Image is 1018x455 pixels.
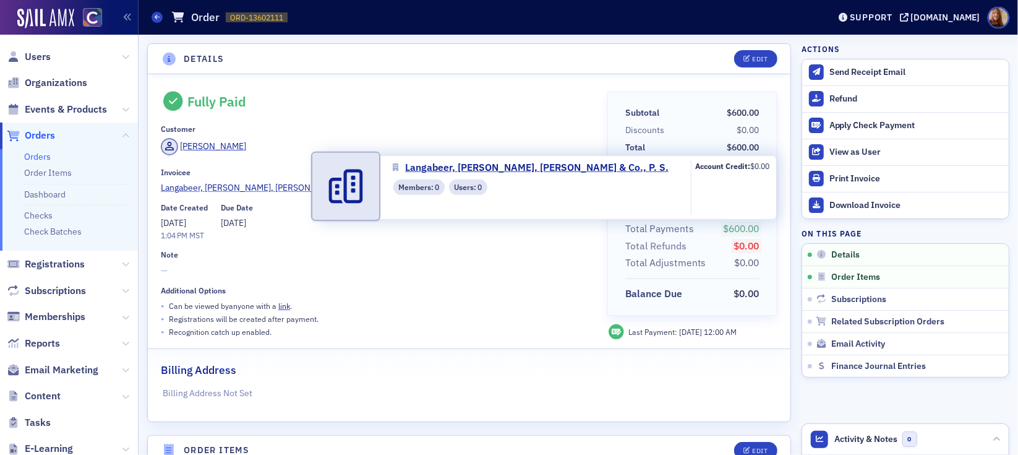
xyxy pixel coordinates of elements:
span: Email Activity [831,339,885,350]
span: [DATE] [161,217,186,228]
a: Reports [7,337,60,350]
span: Subscriptions [25,284,86,298]
span: Orders [25,129,55,142]
a: [PERSON_NAME] [161,138,247,155]
button: Refund [802,85,1009,112]
div: Users: 0 [449,180,487,195]
span: • [161,326,165,339]
a: Langabeer, [PERSON_NAME], [PERSON_NAME] & Co., P. S. [161,181,590,194]
img: SailAMX [83,8,102,27]
span: Reports [25,337,60,350]
span: • [161,300,165,313]
button: [DOMAIN_NAME] [900,13,985,22]
span: Activity & Notes [835,433,898,446]
time: 1:04 PM [161,230,187,240]
span: Details [831,249,860,261]
p: Recognition catch up enabled. [169,326,272,337]
div: Customer [161,124,195,134]
a: Print Invoice [802,165,1009,192]
div: Print Invoice [829,173,1003,184]
a: Events & Products [7,103,107,116]
span: Members : [398,181,435,193]
div: Apply Check Payment [829,120,1003,131]
a: Check Batches [24,226,82,237]
span: Langabeer, McKernan, Burnett & Co., P. S. [161,181,385,194]
span: Order Items [831,272,880,283]
a: Subscriptions [7,284,86,298]
span: • [161,313,165,326]
span: $0.00 [734,287,759,300]
div: Invoicee [161,168,190,177]
div: Note [161,250,178,259]
span: Langabeer, [PERSON_NAME], [PERSON_NAME] & Co., P. S. [405,160,669,175]
div: Last Payment: [628,326,737,337]
a: View Homepage [74,8,102,29]
button: Apply Check Payment [802,112,1009,139]
div: Support [850,12,892,23]
img: SailAMX [17,9,74,28]
b: Account Credit: [696,161,751,171]
span: Email Marketing [25,363,98,377]
a: Checks [24,210,53,221]
span: Total Adjustments [625,256,711,271]
div: Additional Options [161,286,226,295]
span: — [161,264,590,277]
a: Content [7,389,61,403]
div: Fully Paid [187,93,246,110]
div: Subtotal [625,106,659,119]
h4: Details [184,53,225,66]
span: Discounts [625,124,669,137]
button: Send Receipt Email [802,59,1009,85]
a: Orders [24,151,51,162]
div: Refund [829,93,1003,105]
span: Subscriptions [831,294,886,305]
span: Registrations [25,258,85,271]
button: View as User [802,139,1009,165]
div: Members: 0 [393,180,445,195]
span: Balance Due [625,287,687,301]
a: Registrations [7,258,85,271]
a: Email Marketing [7,363,98,377]
h4: On this page [802,228,1009,239]
span: Organizations [25,76,87,90]
div: Total Payments [625,222,694,236]
h4: Actions [802,43,840,54]
span: 0 [902,431,918,447]
div: Total [625,141,645,154]
a: Tasks [7,416,51,430]
span: $600.00 [727,142,759,153]
h2: Billing Address [161,362,236,378]
button: Edit [734,50,777,67]
p: Registrations will be created after payment. [169,313,319,324]
span: $0.00 [751,161,770,171]
a: link [278,301,290,311]
div: Send Receipt Email [829,67,1003,78]
span: Content [25,389,61,403]
div: Date Created [161,203,208,212]
span: $0.00 [737,124,759,136]
span: $600.00 [727,107,759,118]
div: [DOMAIN_NAME] [911,12,980,23]
span: MST [187,230,204,240]
span: Finance Journal Entries [831,361,926,372]
a: Organizations [7,76,87,90]
span: Users [25,50,51,64]
span: Profile [988,7,1009,28]
div: [PERSON_NAME] [181,140,247,153]
span: Tasks [25,416,51,430]
span: $0.00 [734,240,759,252]
div: Due Date [221,203,253,212]
span: Users : [455,181,478,193]
a: Dashboard [24,189,66,200]
div: Download Invoice [829,200,1003,211]
div: Edit [752,56,768,63]
div: Total Adjustments [625,256,706,271]
a: Orders [7,129,55,142]
span: Total [625,141,649,154]
span: Total Payments [625,222,698,236]
a: Langabeer, [PERSON_NAME], [PERSON_NAME] & Co., P. S. [393,160,678,175]
p: Billing Address Not Set [163,387,776,400]
div: Balance Due [625,287,682,301]
span: Related Subscription Orders [831,316,944,327]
